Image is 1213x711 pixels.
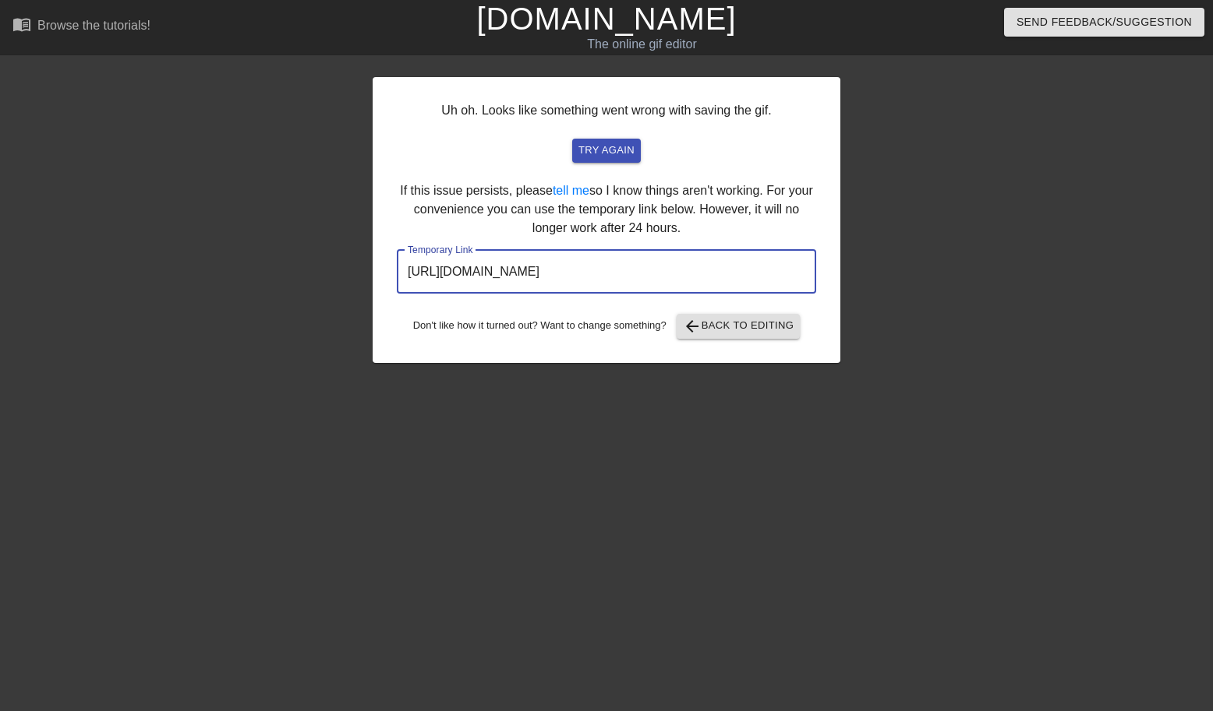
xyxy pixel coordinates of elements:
[412,35,872,54] div: The online gif editor
[397,314,816,339] div: Don't like how it turned out? Want to change something?
[397,250,816,294] input: bare
[1004,8,1204,37] button: Send Feedback/Suggestion
[578,142,635,160] span: try again
[572,139,641,163] button: try again
[37,19,150,32] div: Browse the tutorials!
[373,77,840,363] div: Uh oh. Looks like something went wrong with saving the gif. If this issue persists, please so I k...
[12,15,150,39] a: Browse the tutorials!
[553,184,589,197] a: tell me
[677,314,801,339] button: Back to Editing
[683,317,794,336] span: Back to Editing
[1017,12,1192,32] span: Send Feedback/Suggestion
[683,317,702,336] span: arrow_back
[12,15,31,33] span: menu_book
[476,2,736,36] a: [DOMAIN_NAME]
